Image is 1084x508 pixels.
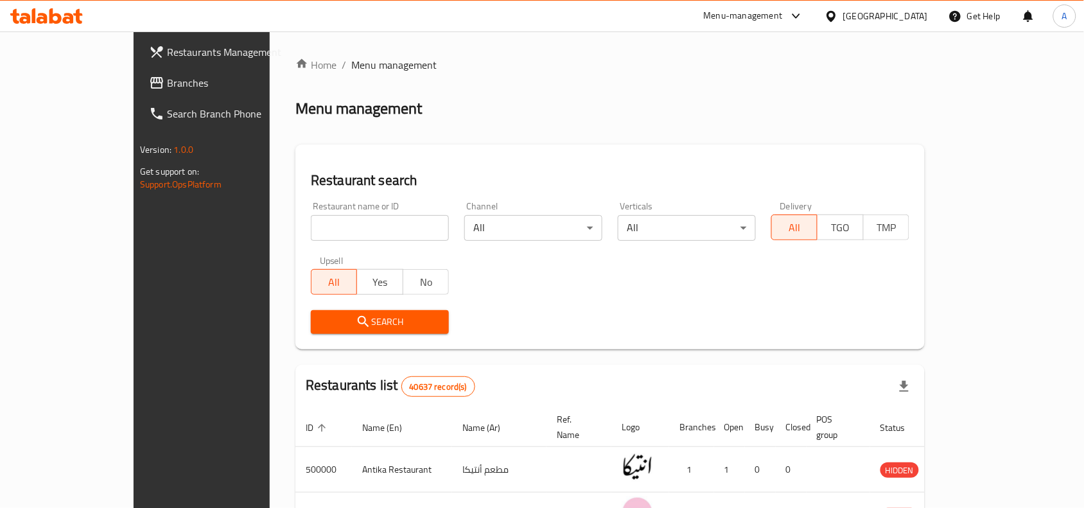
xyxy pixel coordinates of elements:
h2: Menu management [295,98,422,119]
span: No [408,273,444,292]
span: 40637 record(s) [402,381,475,393]
div: All [464,215,602,241]
div: Menu-management [704,8,783,24]
div: All [618,215,756,241]
th: Logo [611,408,669,447]
button: All [771,215,817,240]
span: Search Branch Phone [167,106,304,121]
h2: Restaurants list [306,376,475,397]
span: POS group [817,412,855,442]
a: Restaurants Management [139,37,315,67]
span: Yes [362,273,398,292]
span: Restaurants Management [167,44,304,60]
span: All [317,273,352,292]
li: / [342,57,346,73]
h2: Restaurant search [311,171,909,190]
button: No [403,269,449,295]
span: Branches [167,75,304,91]
div: Export file [889,371,920,402]
span: TGO [823,218,858,237]
th: Busy [745,408,776,447]
span: Version: [140,141,171,158]
span: 1.0.0 [173,141,193,158]
div: Total records count [401,376,475,397]
span: A [1062,9,1067,23]
div: [GEOGRAPHIC_DATA] [843,9,928,23]
label: Upsell [320,256,344,265]
span: Status [880,420,922,435]
a: Home [295,57,337,73]
th: Branches [669,408,714,447]
a: Search Branch Phone [139,98,315,129]
img: Antika Restaurant [622,451,654,483]
label: Delivery [780,202,812,211]
td: 1 [714,447,745,493]
button: Search [311,310,449,334]
td: 0 [745,447,776,493]
th: Closed [776,408,807,447]
a: Support.OpsPlatform [140,176,222,193]
td: Antika Restaurant [352,447,452,493]
td: 500000 [295,447,352,493]
th: Open [714,408,745,447]
input: Search for restaurant name or ID.. [311,215,449,241]
td: مطعم أنتيكا [452,447,546,493]
span: Ref. Name [557,412,596,442]
button: TMP [863,215,909,240]
span: HIDDEN [880,463,919,478]
span: Menu management [351,57,437,73]
a: Branches [139,67,315,98]
span: TMP [869,218,904,237]
span: Name (En) [362,420,419,435]
button: All [311,269,357,295]
span: Name (Ar) [462,420,517,435]
td: 0 [776,447,807,493]
td: 1 [669,447,714,493]
div: HIDDEN [880,462,919,478]
nav: breadcrumb [295,57,925,73]
span: All [777,218,812,237]
span: ID [306,420,330,435]
button: TGO [817,215,863,240]
span: Get support on: [140,163,199,180]
span: Search [321,314,439,330]
button: Yes [356,269,403,295]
